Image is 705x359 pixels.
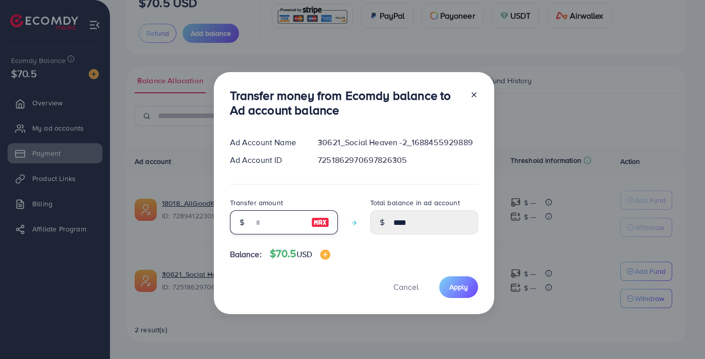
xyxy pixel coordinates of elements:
h4: $70.5 [270,248,330,260]
button: Cancel [381,276,431,298]
div: 7251862970697826305 [310,154,486,166]
span: USD [297,249,312,260]
span: Cancel [393,281,419,292]
iframe: Chat [662,314,697,351]
h3: Transfer money from Ecomdy balance to Ad account balance [230,88,462,117]
span: Apply [449,282,468,292]
div: 30621_Social Heaven -2_1688455929889 [310,137,486,148]
label: Transfer amount [230,198,283,208]
img: image [311,216,329,228]
label: Total balance in ad account [370,198,460,208]
img: image [320,250,330,260]
span: Balance: [230,249,262,260]
div: Ad Account Name [222,137,310,148]
button: Apply [439,276,478,298]
div: Ad Account ID [222,154,310,166]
